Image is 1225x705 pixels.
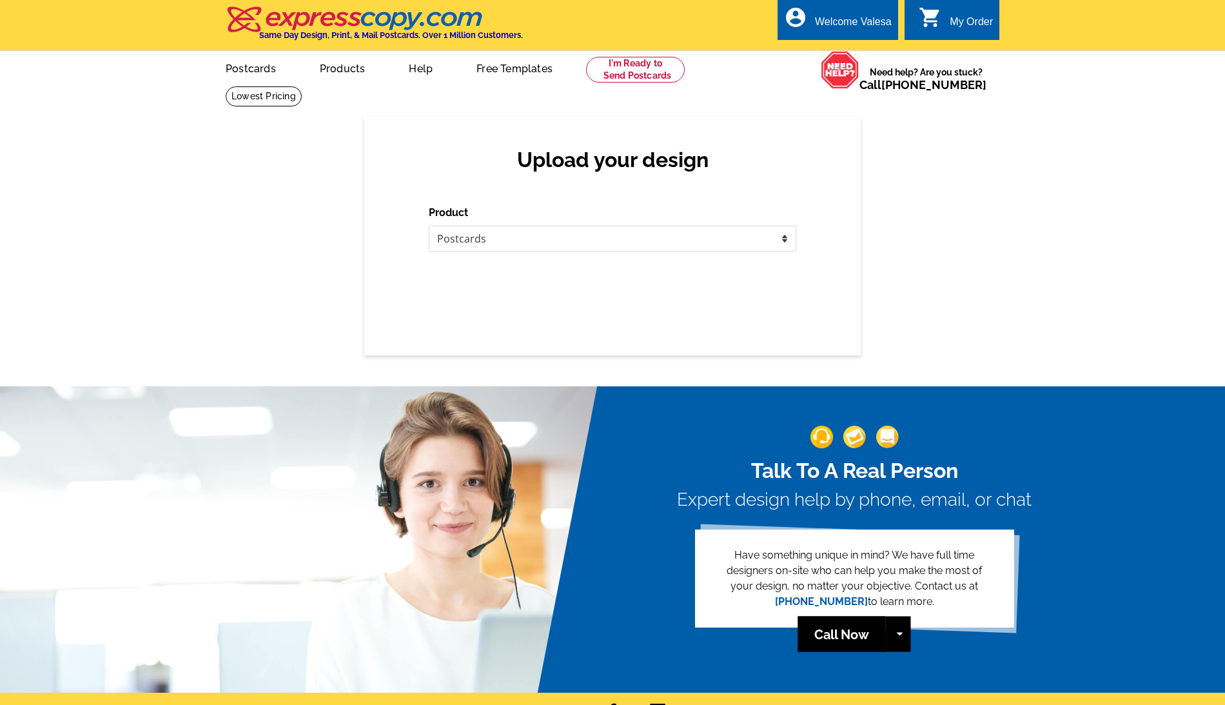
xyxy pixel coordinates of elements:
[456,52,573,83] a: Free Templates
[859,78,986,92] span: Call
[843,426,866,448] img: support-img-2.png
[919,14,993,30] a: shopping_cart My Order
[876,426,899,448] img: support-img-3_1.png
[881,78,986,92] a: [PHONE_NUMBER]
[677,459,1032,483] h2: Talk To A Real Person
[821,51,859,89] img: help
[815,16,892,34] div: Welcome Valesa
[784,6,807,29] i: account_circle
[950,16,993,34] div: My Order
[388,52,453,83] a: Help
[205,52,297,83] a: Postcards
[716,548,994,610] p: Have something unique in mind? We have full time designers on-site who can help you make the most...
[810,426,833,448] img: support-img-1.png
[429,205,468,221] label: Product
[798,617,886,652] a: Call Now
[299,52,386,83] a: Products
[775,595,868,608] a: [PHONE_NUMBER]
[859,66,993,92] span: Need help? Are you stuck?
[226,15,523,40] a: Same Day Design, Print, & Mail Postcards. Over 1 Million Customers.
[442,148,783,172] h2: Upload your design
[677,489,1032,511] h3: Expert design help by phone, email, or chat
[259,30,523,40] h4: Same Day Design, Print, & Mail Postcards. Over 1 Million Customers.
[919,6,942,29] i: shopping_cart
